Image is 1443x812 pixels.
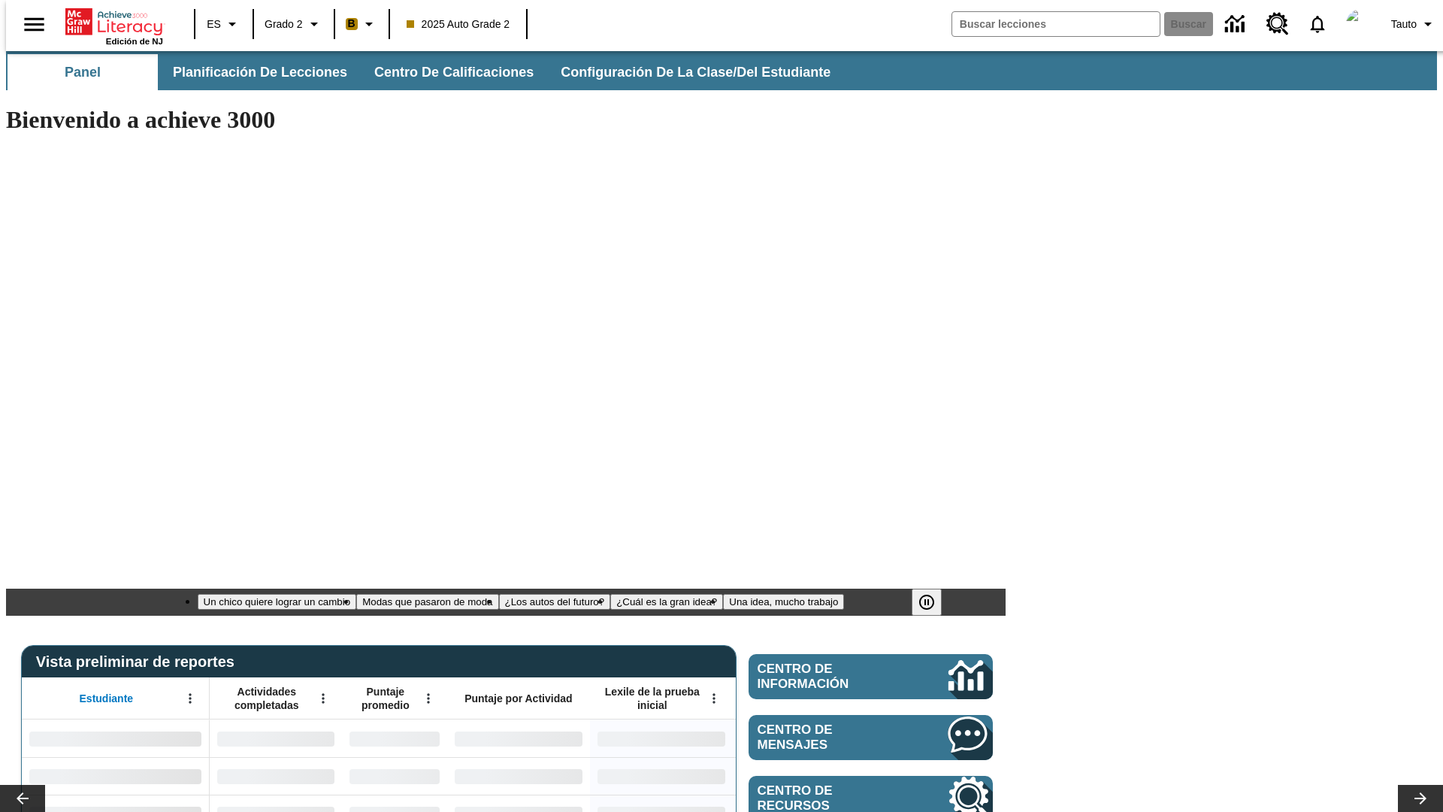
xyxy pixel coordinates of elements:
[210,757,342,795] div: Sin datos,
[6,106,1006,134] h1: Bienvenido a achieve 3000
[952,12,1160,36] input: Buscar campo
[342,720,447,757] div: Sin datos,
[1391,17,1417,32] span: Tauto
[342,757,447,795] div: Sin datos,
[200,11,248,38] button: Lenguaje: ES, Selecciona un idioma
[1216,4,1257,45] a: Centro de información
[1337,5,1385,44] button: Escoja un nuevo avatar
[1298,5,1337,44] a: Notificaciones
[8,54,158,90] button: Panel
[464,692,572,705] span: Puntaje por Actividad
[374,64,534,81] span: Centro de calificaciones
[1385,11,1443,38] button: Perfil/Configuración
[217,685,316,712] span: Actividades completadas
[179,687,201,710] button: Abrir menú
[749,654,993,699] a: Centro de información
[703,687,725,710] button: Abrir menú
[723,594,844,610] button: Diapositiva 5 Una idea, mucho trabajo
[758,662,898,692] span: Centro de información
[265,17,303,32] span: Grado 2
[259,11,329,38] button: Grado: Grado 2, Elige un grado
[207,17,221,32] span: ES
[161,54,359,90] button: Planificación de lecciones
[362,54,546,90] button: Centro de calificaciones
[356,594,498,610] button: Diapositiva 2 Modas que pasaron de moda
[173,64,347,81] span: Planificación de lecciones
[597,685,707,712] span: Lexile de la prueba inicial
[549,54,843,90] button: Configuración de la clase/del estudiante
[348,14,355,33] span: B
[1398,785,1443,812] button: Carrusel de lecciones, seguir
[6,54,844,90] div: Subbarra de navegación
[610,594,723,610] button: Diapositiva 4 ¿Cuál es la gran idea?
[36,653,242,671] span: Vista preliminar de reportes
[349,685,422,712] span: Puntaje promedio
[407,17,510,32] span: 2025 Auto Grade 2
[749,715,993,760] a: Centro de mensajes
[912,589,942,616] button: Pausar
[417,687,440,710] button: Abrir menú
[6,51,1437,90] div: Subbarra de navegación
[12,2,56,47] button: Abrir el menú lateral
[912,589,957,616] div: Pausar
[106,37,163,46] span: Edición de NJ
[210,720,342,757] div: Sin datos,
[65,7,163,37] a: Portada
[65,5,163,46] div: Portada
[499,594,611,610] button: Diapositiva 3 ¿Los autos del futuro?
[1257,4,1298,44] a: Centro de recursos, Se abrirá en una pestaña nueva.
[65,64,101,81] span: Panel
[340,11,384,38] button: Boost El color de la clase es anaranjado claro. Cambiar el color de la clase.
[312,687,334,710] button: Abrir menú
[198,594,357,610] button: Diapositiva 1 Un chico quiere lograr un cambio
[80,692,134,705] span: Estudiante
[1346,9,1376,39] img: avatar image
[758,723,903,753] span: Centro de mensajes
[561,64,830,81] span: Configuración de la clase/del estudiante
